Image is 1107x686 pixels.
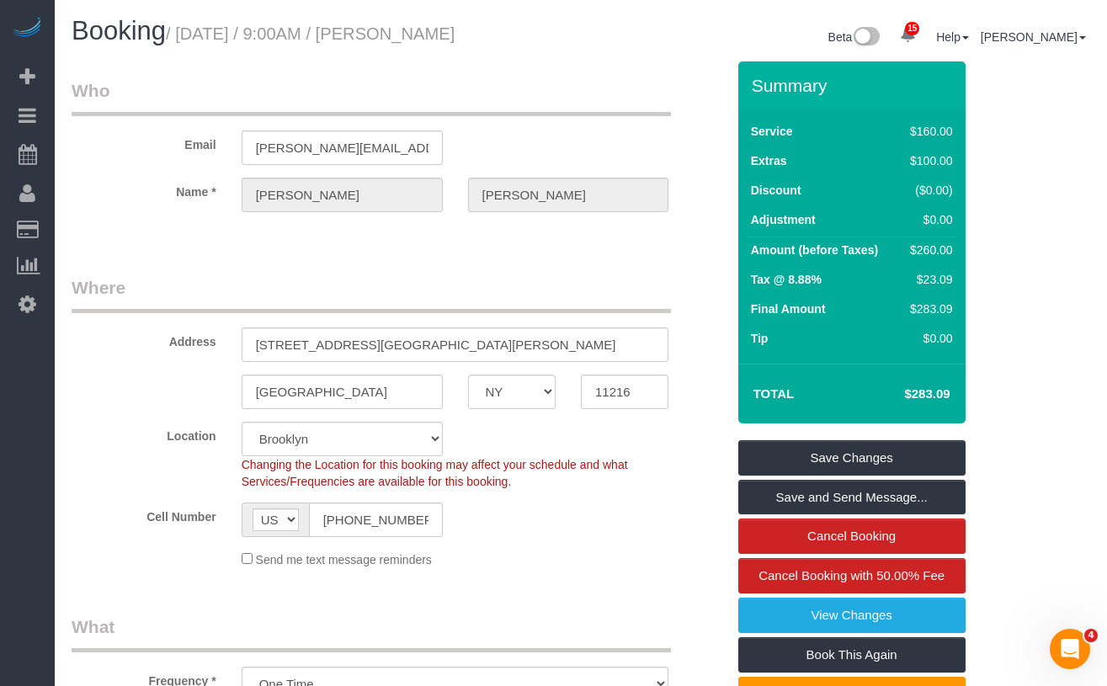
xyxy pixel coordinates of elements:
img: New interface [852,27,880,49]
span: Cancel Booking with 50.00% Fee [758,568,945,582]
input: Last Name [468,178,669,212]
label: Amount (before Taxes) [751,242,878,258]
label: Adjustment [751,211,816,228]
small: / [DATE] / 9:00AM / [PERSON_NAME] [166,24,455,43]
h4: $283.09 [854,387,950,401]
label: Location [59,422,229,444]
input: Zip Code [581,375,668,409]
label: Extras [751,152,787,169]
legend: Who [72,78,671,116]
div: $100.00 [903,152,952,169]
input: City [242,375,443,409]
input: First Name [242,178,443,212]
label: Tax @ 8.88% [751,271,822,288]
div: $283.09 [903,300,952,317]
input: Cell Number [309,503,443,537]
a: Cancel Booking [738,518,966,554]
span: Booking [72,16,166,45]
label: Name * [59,178,229,200]
iframe: Intercom live chat [1050,629,1090,669]
div: $23.09 [903,271,952,288]
img: Automaid Logo [10,17,44,40]
div: $160.00 [903,123,952,140]
span: Changing the Location for this booking may affect your schedule and what Services/Frequencies are... [242,458,628,488]
strong: Total [753,386,795,401]
div: ($0.00) [903,182,952,199]
a: Save Changes [738,440,966,476]
label: Address [59,327,229,350]
span: 15 [905,22,919,35]
legend: Where [72,275,671,313]
span: 4 [1084,629,1098,642]
span: Send me text message reminders [256,553,432,566]
label: Email [59,130,229,153]
a: Save and Send Message... [738,480,966,515]
label: Cell Number [59,503,229,525]
div: $0.00 [903,330,952,347]
input: Email [242,130,443,165]
a: Cancel Booking with 50.00% Fee [738,558,966,593]
label: Final Amount [751,300,826,317]
a: Book This Again [738,637,966,673]
label: Discount [751,182,801,199]
label: Service [751,123,793,140]
a: View Changes [738,598,966,633]
a: [PERSON_NAME] [981,30,1086,44]
h3: Summary [752,76,957,95]
div: $0.00 [903,211,952,228]
a: 15 [891,17,924,54]
a: Help [936,30,969,44]
div: $260.00 [903,242,952,258]
label: Tip [751,330,769,347]
a: Beta [828,30,881,44]
legend: What [72,614,671,652]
